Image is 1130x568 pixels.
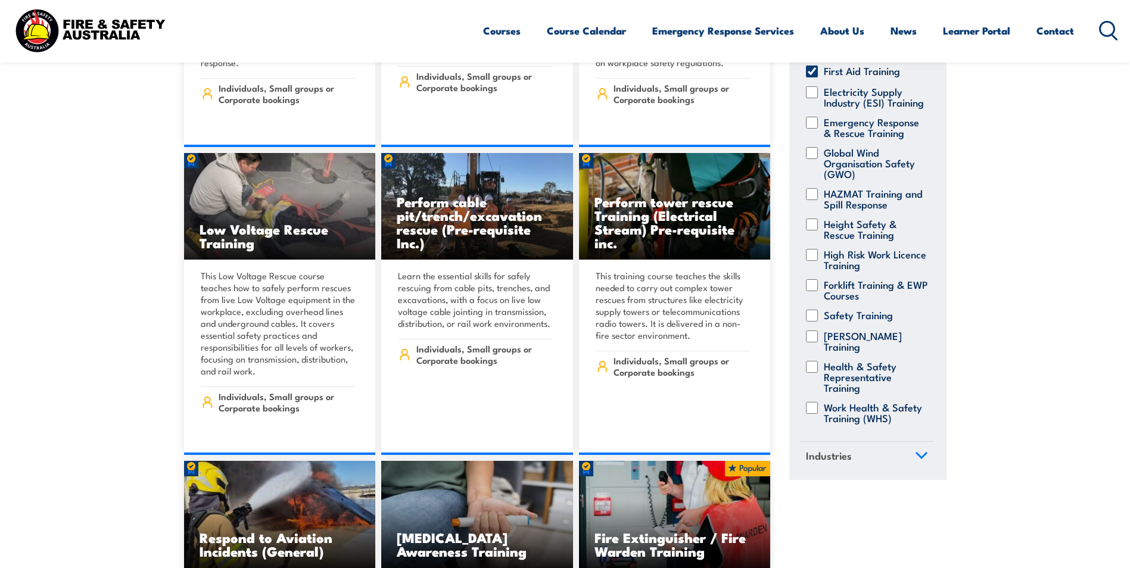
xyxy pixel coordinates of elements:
h3: Fire Extinguisher / Fire Warden Training [594,530,755,558]
span: Individuals, Small groups or Corporate bookings [614,82,750,105]
a: Courses [483,15,521,46]
p: This Low Voltage Rescue course teaches how to safely perform rescues from live Low Voltage equipm... [201,270,356,377]
a: Contact [1036,15,1074,46]
p: Learn the essential skills for safely rescuing from cable pits, trenches, and excavations, with a... [398,270,553,329]
a: Low Voltage Rescue Training [184,153,376,260]
label: Safety Training [824,310,893,322]
label: Emergency Response & Rescue Training [824,117,928,138]
span: Individuals, Small groups or Corporate bookings [219,391,355,413]
a: Learner Portal [943,15,1010,46]
h3: Perform cable pit/trench/excavation rescue (Pre-requisite Inc.) [397,195,558,249]
h3: Low Voltage Rescue Training [200,222,360,249]
img: Perform tower rescue (Electrical Stream) Pre-requisite inc.TRAINING [579,153,771,260]
label: Height Safety & Rescue Training [824,219,928,240]
a: About Us [820,15,864,46]
span: Individuals, Small groups or Corporate bookings [416,343,553,366]
label: First Aid Training [824,65,900,77]
img: Low Voltage Rescue [184,153,376,260]
a: Course Calendar [547,15,626,46]
a: Respond to Aviation Incidents (General) [184,461,376,568]
h3: [MEDICAL_DATA] Awareness Training [397,530,558,558]
span: Industries [806,448,852,464]
label: High Risk Work Licence Training [824,249,928,270]
a: Emergency Response Services [652,15,794,46]
label: Forklift Training & EWP Courses [824,279,928,301]
label: Electricity Supply Industry (ESI) Training [824,86,928,108]
span: Individuals, Small groups or Corporate bookings [219,82,355,105]
label: Health & Safety Representative Training [824,361,928,393]
label: [PERSON_NAME] Training [824,330,928,352]
img: Respond to Aviation Incident (General) TRAINING [184,461,376,568]
a: News [891,15,917,46]
a: [MEDICAL_DATA] Awareness Training [381,461,573,568]
label: HAZMAT Training and Spill Response [824,188,928,210]
a: Industries [801,442,933,473]
label: Work Health & Safety Training (WHS) [824,402,928,423]
img: Fire Extinguisher Fire Warden Training [579,461,771,568]
img: Anaphylaxis Awareness TRAINING [381,461,573,568]
h3: Perform tower rescue Training (Electrical Stream) Pre-requisite inc. [594,195,755,249]
span: Individuals, Small groups or Corporate bookings [614,355,750,377]
img: Perform Cable Pit/Trench/Excavation Rescue TRAINING [381,153,573,260]
p: This training course teaches the skills needed to carry out complex tower rescues from structures... [596,270,751,341]
a: Perform cable pit/trench/excavation rescue (Pre-requisite Inc.) [381,153,573,260]
span: Individuals, Small groups or Corporate bookings [416,70,553,93]
label: Global Wind Organisation Safety (GWO) [824,147,928,179]
a: Fire Extinguisher / Fire Warden Training [579,461,771,568]
h3: Respond to Aviation Incidents (General) [200,530,360,558]
a: Perform tower rescue Training (Electrical Stream) Pre-requisite inc. [579,153,771,260]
